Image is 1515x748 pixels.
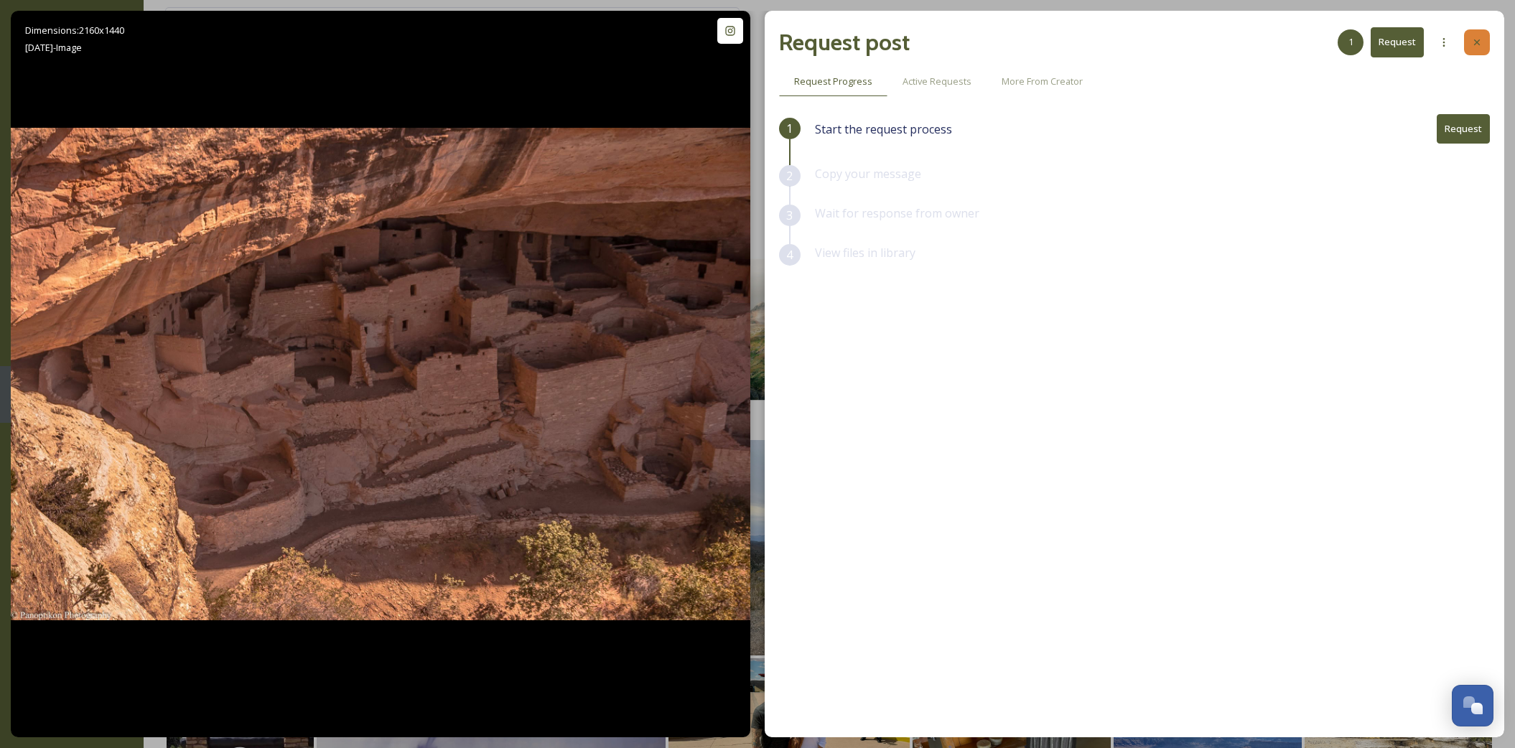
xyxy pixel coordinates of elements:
[11,128,750,621] img: A view of the Anasazi cliff-dwelling known as the "Cliff Palace" in Mesa Verde, Colorado. This co...
[815,205,979,221] span: Wait for response from owner
[786,120,793,137] span: 1
[815,166,921,182] span: Copy your message
[786,246,793,263] span: 4
[1452,685,1493,726] button: Open Chat
[794,75,872,88] span: Request Progress
[903,75,971,88] span: Active Requests
[25,41,82,54] span: [DATE] - Image
[1348,35,1353,49] span: 1
[815,245,915,261] span: View files in library
[779,25,910,60] h2: Request post
[1437,114,1490,144] button: Request
[786,167,793,184] span: 2
[786,207,793,224] span: 3
[1002,75,1083,88] span: More From Creator
[815,121,952,138] span: Start the request process
[1371,27,1424,57] button: Request
[25,24,124,37] span: Dimensions: 2160 x 1440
